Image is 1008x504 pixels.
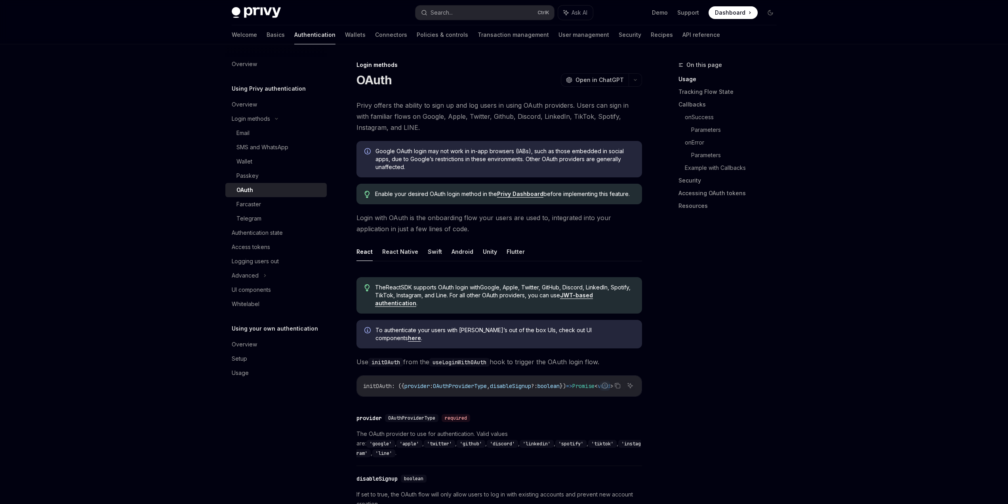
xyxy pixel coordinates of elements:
[388,415,435,421] span: OAuthProviderType
[236,128,250,138] div: Email
[232,59,257,69] div: Overview
[225,226,327,240] a: Authentication state
[433,382,487,390] span: OAuthProviderType
[396,440,422,448] code: 'apple'
[598,382,610,390] span: void
[236,157,252,166] div: Wallet
[225,352,327,366] a: Setup
[560,382,566,390] span: })
[356,429,642,458] span: The OAuth provider to use for authentication. Valid values are: , , , , , , , , , .
[225,366,327,380] a: Usage
[225,240,327,254] a: Access tokens
[236,171,259,181] div: Passkey
[236,200,261,209] div: Farcaster
[225,254,327,268] a: Logging users out
[610,382,614,390] span: >
[430,382,433,390] span: :
[595,382,598,390] span: <
[478,25,549,44] a: Transaction management
[428,242,442,261] button: Swift
[225,169,327,183] a: Passkey
[678,86,783,98] a: Tracking Flow State
[232,25,257,44] a: Welcome
[356,414,382,422] div: provider
[232,299,259,309] div: Whitelabel
[691,124,783,136] a: Parameters
[537,10,549,16] span: Ctrl K
[415,6,554,20] button: Search...CtrlK
[497,190,543,198] a: Privy Dashboard
[678,174,783,187] a: Security
[715,9,745,17] span: Dashboard
[375,190,634,198] span: Enable your desired OAuth login method in the before implementing this feature.
[685,136,783,149] a: onError
[232,324,318,333] h5: Using your own authentication
[294,25,335,44] a: Authentication
[232,84,306,93] h5: Using Privy authentication
[232,242,270,252] div: Access tokens
[232,340,257,349] div: Overview
[678,73,783,86] a: Usage
[356,212,642,234] span: Login with OAuth is the onboarding flow your users are used to, integrated into your application ...
[424,440,455,448] code: 'twitter'
[625,380,635,391] button: Ask AI
[363,382,392,390] span: initOAuth
[678,200,783,212] a: Resources
[345,25,366,44] a: Wallets
[366,440,395,448] code: 'google'
[232,257,279,266] div: Logging users out
[225,126,327,140] a: Email
[356,356,642,367] span: Use from the hook to trigger the OAuth login flow.
[225,183,327,197] a: OAuth
[588,440,617,448] code: 'tiktok'
[225,297,327,311] a: Whitelabel
[572,382,595,390] span: Promise
[531,382,537,390] span: ?:
[356,61,642,69] div: Login methods
[682,25,720,44] a: API reference
[575,76,624,84] span: Open in ChatGPT
[452,242,473,261] button: Android
[429,358,490,367] code: useLoginWithOAuth
[364,191,370,198] svg: Tip
[487,382,490,390] span: ,
[417,25,468,44] a: Policies & controls
[678,187,783,200] a: Accessing OAuth tokens
[678,98,783,111] a: Callbacks
[483,242,497,261] button: Unity
[225,154,327,169] a: Wallet
[375,326,634,342] span: To authenticate your users with [PERSON_NAME]’s out of the box UIs, check out UI components .
[372,449,395,457] code: 'line'
[404,382,430,390] span: provider
[368,358,403,367] code: initOAuth
[232,285,271,295] div: UI components
[232,354,247,363] div: Setup
[442,414,470,422] div: required
[232,228,283,238] div: Authentication state
[612,380,623,391] button: Copy the contents from the code block
[537,382,560,390] span: boolean
[232,368,249,378] div: Usage
[677,9,699,17] a: Support
[392,382,404,390] span: : ({
[232,100,257,109] div: Overview
[225,140,327,154] a: SMS and WhatsApp
[572,9,587,17] span: Ask AI
[356,73,392,87] h1: OAuth
[232,114,270,124] div: Login methods
[709,6,758,19] a: Dashboard
[267,25,285,44] a: Basics
[431,8,453,17] div: Search...
[236,214,261,223] div: Telegram
[364,284,370,291] svg: Tip
[561,73,629,87] button: Open in ChatGPT
[685,111,783,124] a: onSuccess
[375,283,634,307] span: The React SDK supports OAuth login with Google, Apple, Twitter, GitHub, Discord, LinkedIn, Spotif...
[232,271,259,280] div: Advanced
[356,100,642,133] span: Privy offers the ability to sign up and log users in using OAuth providers. Users can sign in wit...
[764,6,777,19] button: Toggle dark mode
[364,148,372,156] svg: Info
[375,25,407,44] a: Connectors
[408,335,421,342] a: here
[225,97,327,112] a: Overview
